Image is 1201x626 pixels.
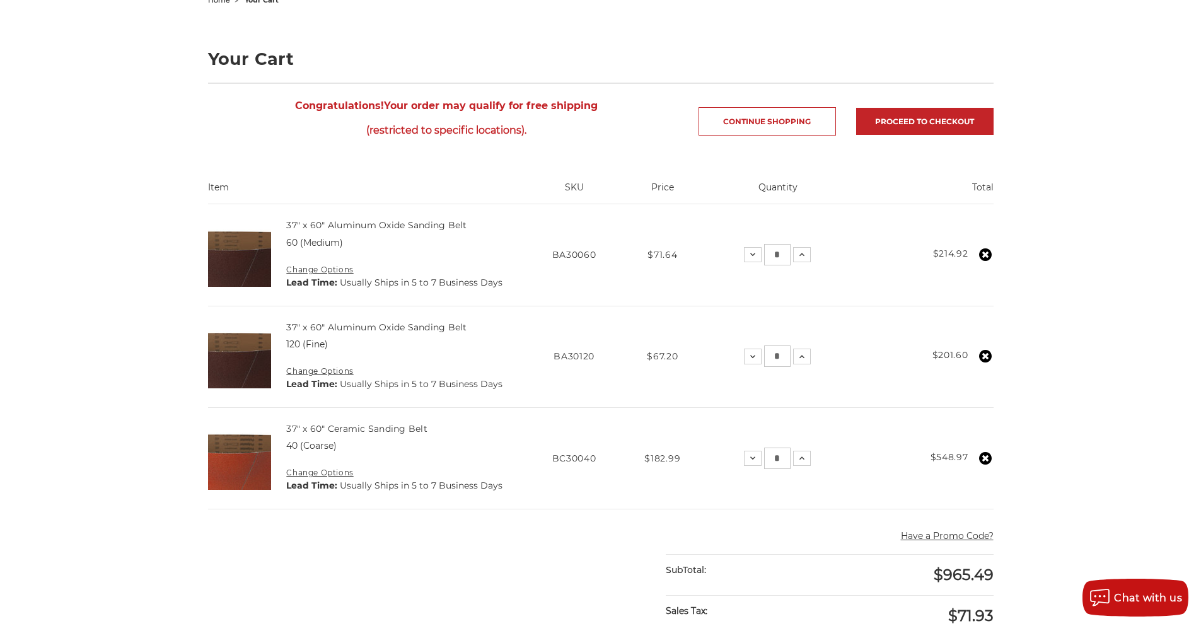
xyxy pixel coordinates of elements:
[623,181,702,204] th: Price
[286,423,427,434] a: 37" x 60" Ceramic Sanding Belt
[208,224,271,287] img: 37" x 60" Aluminum Oxide Sanding Belt
[901,530,994,543] button: Have a Promo Code?
[286,236,343,250] dd: 60 (Medium)
[554,351,595,362] span: BA30120
[934,565,994,584] span: $965.49
[286,366,353,376] a: Change Options
[552,249,596,260] span: BA30060
[286,439,337,453] dd: 40 (Coarse)
[208,50,994,67] h1: Your Cart
[931,451,968,463] strong: $548.97
[295,100,384,112] strong: Congratulations!
[1082,579,1188,617] button: Chat with us
[666,605,707,617] strong: Sales Tax:
[340,276,502,289] dd: Usually Ships in 5 to 7 Business Days
[647,249,677,260] span: $71.64
[764,345,791,367] input: 37" x 60" Aluminum Oxide Sanding Belt Quantity:
[856,108,994,135] a: Proceed to checkout
[208,181,526,204] th: Item
[340,378,502,391] dd: Usually Ships in 5 to 7 Business Days
[525,181,623,204] th: SKU
[340,479,502,492] dd: Usually Ships in 5 to 7 Business Days
[1114,592,1182,604] span: Chat with us
[948,606,994,625] span: $71.93
[933,248,968,259] strong: $214.92
[644,453,680,464] span: $182.99
[286,219,467,231] a: 37" x 60" Aluminum Oxide Sanding Belt
[286,468,353,477] a: Change Options
[854,181,994,204] th: Total
[702,181,854,204] th: Quantity
[666,555,830,586] div: SubTotal:
[286,338,328,351] dd: 120 (Fine)
[647,351,678,362] span: $67.20
[286,322,467,333] a: 37" x 60" Aluminum Oxide Sanding Belt
[932,349,968,361] strong: $201.60
[764,448,791,469] input: 37" x 60" Ceramic Sanding Belt Quantity:
[286,265,353,274] a: Change Options
[286,378,337,391] dt: Lead Time
[208,118,685,142] span: (restricted to specific locations).
[208,93,685,142] span: Your order may qualify for free shipping
[286,276,337,289] dt: Lead Time
[764,244,791,265] input: 37" x 60" Aluminum Oxide Sanding Belt Quantity:
[208,325,271,388] img: 37" x 60" Aluminum Oxide Sanding Belt
[699,107,836,136] a: Continue Shopping
[552,453,596,464] span: BC30040
[208,427,271,490] img: 37" x 60" Ceramic Sanding Belt
[286,479,337,492] dt: Lead Time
